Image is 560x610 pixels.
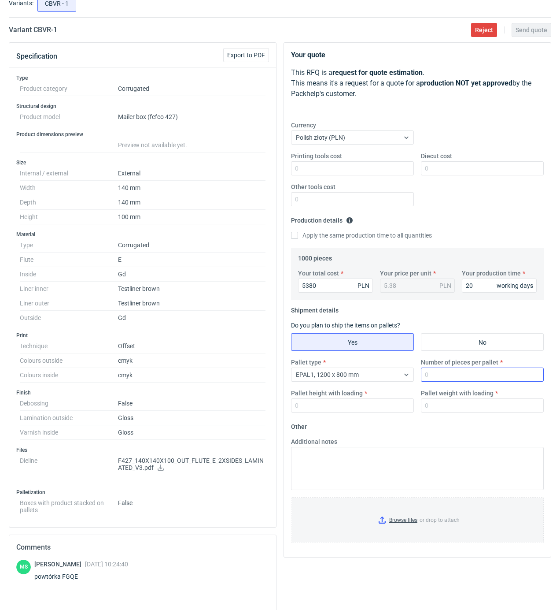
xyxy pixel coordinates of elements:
label: Pallet type [291,358,321,367]
label: Pallet weight with loading [421,389,494,398]
span: Reject [475,27,493,33]
dd: E [118,253,265,267]
dt: Internal / external [20,166,118,181]
input: 0 [462,279,537,293]
label: Other tools cost [291,182,335,191]
div: PLN [357,281,369,290]
dd: False [118,396,265,411]
dt: Boxes with product stacked on pallets [20,496,118,513]
dt: Product model [20,110,118,124]
dt: Height [20,210,118,224]
label: Pallet height with loading [291,389,363,398]
span: Polish złoty (PLN) [296,134,345,141]
input: 0 [298,279,373,293]
label: Your production time [462,269,521,278]
dd: Testliner brown [118,296,265,311]
h2: Comments [16,542,269,553]
span: Export to PDF [227,52,265,58]
dt: Varnish inside [20,425,118,440]
dt: Inside [20,267,118,282]
input: 0 [421,161,544,175]
h3: Files [16,446,269,454]
legend: Production details [291,213,353,224]
dt: Width [20,181,118,195]
dd: 140 mm [118,195,265,210]
strong: production NOT yet approved [420,79,512,87]
label: Diecut cost [421,152,452,160]
input: 0 [291,398,414,413]
dd: Gd [118,311,265,325]
dd: 140 mm [118,181,265,195]
label: No [421,333,544,351]
dt: Lamination outside [20,411,118,425]
h3: Size [16,159,269,166]
button: Reject [471,23,497,37]
dd: Mailer box (fefco 427) [118,110,265,124]
dt: Debossing [20,396,118,411]
dd: Gloss [118,411,265,425]
dt: Type [20,238,118,253]
button: Send quote [512,23,551,37]
span: Preview not available yet. [118,141,187,149]
span: [PERSON_NAME] [34,561,85,568]
dt: Product category [20,82,118,96]
dd: Testliner brown [118,282,265,296]
input: 0 [421,368,544,382]
h3: Type [16,74,269,82]
h3: Material [16,231,269,238]
label: Printing tools cost [291,152,342,160]
dd: 100 mm [118,210,265,224]
strong: Your quote [291,51,325,59]
label: Your total cost [298,269,339,278]
h3: Finish [16,389,269,396]
div: powtórka FGQE [34,572,128,581]
dt: Dieline [20,454,118,482]
dd: Corrugated [118,82,265,96]
h3: Structural design [16,103,269,110]
h2: Variant CBVR - 1 [9,25,57,35]
label: Apply the same production time to all quantities [291,231,432,240]
div: Maciej Sikora [16,560,31,574]
label: Yes [291,333,414,351]
dd: cmyk [118,353,265,368]
dd: External [118,166,265,181]
dt: Depth [20,195,118,210]
dt: Colours outside [20,353,118,368]
legend: 1000 pieces [298,251,332,262]
h3: Print [16,332,269,339]
label: Number of pieces per pallet [421,358,498,367]
dd: Offset [118,339,265,353]
span: Send quote [516,27,547,33]
label: Additional notes [291,437,337,446]
dd: Gloss [118,425,265,440]
h3: Palletization [16,489,269,496]
button: Export to PDF [223,48,269,62]
legend: Other [291,420,307,430]
dd: False [118,496,265,513]
legend: Shipment details [291,303,339,314]
dt: Liner outer [20,296,118,311]
h3: Product dimensions preview [16,131,269,138]
dt: Outside [20,311,118,325]
p: F427_140X140X100_OUT_FLUTE_E_2XSIDES_LAMINATED_V3.pdf [118,457,265,472]
div: working days [497,281,533,290]
dt: Liner inner [20,282,118,296]
dt: Colours inside [20,368,118,383]
span: EPAL1, 1200 x 800 mm [296,371,359,378]
dd: Gd [118,267,265,282]
label: Do you plan to ship the items on pallets? [291,322,400,329]
label: Your price per unit [380,269,431,278]
button: Specification [16,46,57,67]
div: PLN [439,281,451,290]
span: [DATE] 10:24:40 [85,561,128,568]
input: 0 [291,161,414,175]
strong: request for quote estimation [332,68,423,77]
figcaption: MS [16,560,31,574]
dd: Corrugated [118,238,265,253]
label: Currency [291,121,316,130]
input: 0 [291,192,414,206]
dt: Flute [20,253,118,267]
input: 0 [421,398,544,413]
p: This RFQ is a . This means it's a request for a quote for a by the Packhelp's customer. [291,67,544,99]
dd: cmyk [118,368,265,383]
